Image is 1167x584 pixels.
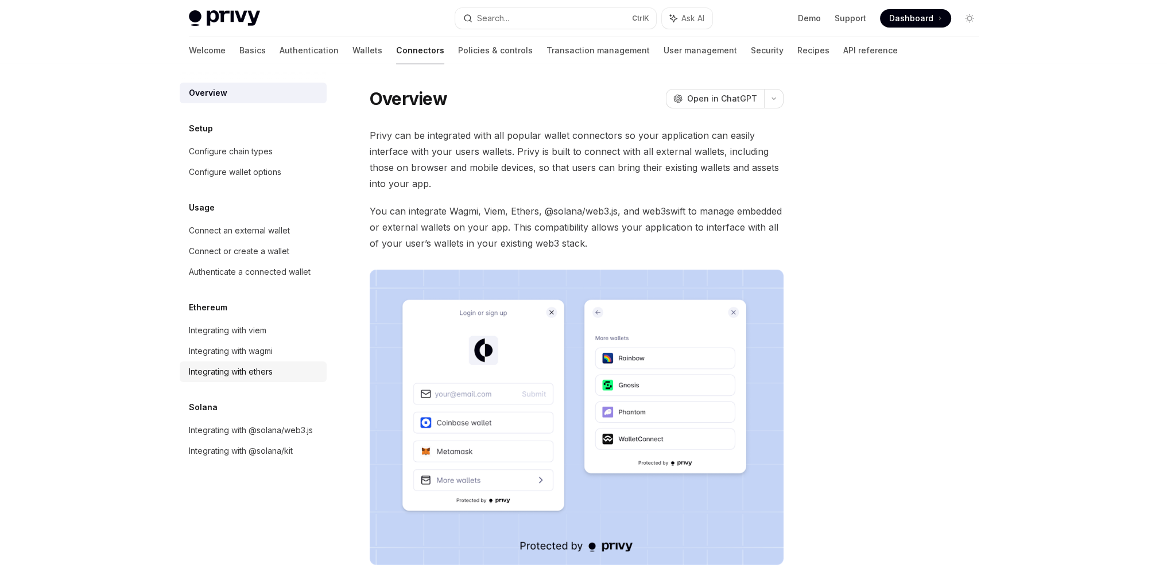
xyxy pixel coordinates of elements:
[189,224,290,238] div: Connect an external wallet
[189,365,273,379] div: Integrating with ethers
[180,441,327,461] a: Integrating with @solana/kit
[880,9,951,28] a: Dashboard
[632,14,649,23] span: Ctrl K
[370,203,784,251] span: You can integrate Wagmi, Viem, Ethers, @solana/web3.js, and web3swift to manage embedded or exter...
[189,145,273,158] div: Configure chain types
[477,11,509,25] div: Search...
[666,89,764,108] button: Open in ChatGPT
[180,241,327,262] a: Connect or create a wallet
[180,162,327,182] a: Configure wallet options
[396,37,444,64] a: Connectors
[239,37,266,64] a: Basics
[546,37,650,64] a: Transaction management
[189,301,227,314] h5: Ethereum
[189,165,281,179] div: Configure wallet options
[843,37,898,64] a: API reference
[189,400,218,414] h5: Solana
[180,141,327,162] a: Configure chain types
[180,83,327,103] a: Overview
[751,37,784,64] a: Security
[370,270,784,565] img: Connectors3
[189,244,289,258] div: Connect or create a wallet
[189,10,260,26] img: light logo
[664,37,737,64] a: User management
[455,8,656,29] button: Search...CtrlK
[189,423,313,437] div: Integrating with @solana/web3.js
[180,341,327,361] a: Integrating with wagmi
[797,37,829,64] a: Recipes
[681,13,704,24] span: Ask AI
[280,37,339,64] a: Authentication
[687,93,757,104] span: Open in ChatGPT
[458,37,533,64] a: Policies & controls
[180,361,327,382] a: Integrating with ethers
[189,201,215,215] h5: Usage
[960,9,979,28] button: Toggle dark mode
[889,13,933,24] span: Dashboard
[180,220,327,241] a: Connect an external wallet
[662,8,712,29] button: Ask AI
[189,324,266,337] div: Integrating with viem
[189,122,213,135] h5: Setup
[180,420,327,441] a: Integrating with @solana/web3.js
[370,88,447,109] h1: Overview
[835,13,866,24] a: Support
[352,37,382,64] a: Wallets
[189,444,293,458] div: Integrating with @solana/kit
[180,320,327,341] a: Integrating with viem
[798,13,821,24] a: Demo
[189,37,226,64] a: Welcome
[370,127,784,192] span: Privy can be integrated with all popular wallet connectors so your application can easily interfa...
[189,265,311,279] div: Authenticate a connected wallet
[189,86,227,100] div: Overview
[180,262,327,282] a: Authenticate a connected wallet
[189,344,273,358] div: Integrating with wagmi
